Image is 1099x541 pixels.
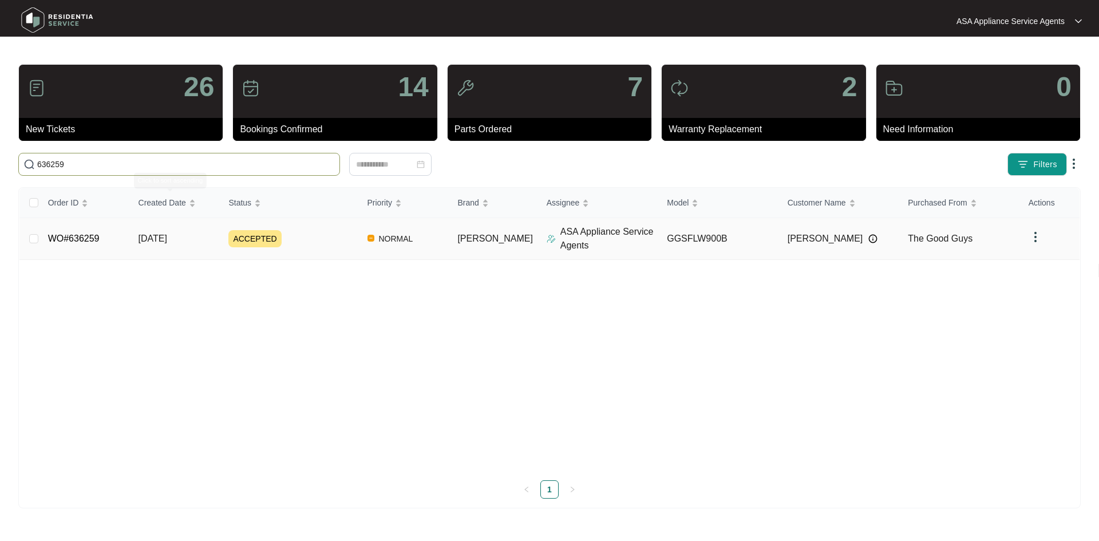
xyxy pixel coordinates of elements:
[658,188,778,218] th: Model
[228,196,251,209] span: Status
[563,480,582,499] li: Next Page
[842,73,857,101] p: 2
[569,486,576,493] span: right
[37,158,335,171] input: Search by Order Id, Assignee Name, Customer Name, Brand and Model
[27,79,46,97] img: icon
[563,480,582,499] button: right
[456,79,475,97] img: icon
[669,123,865,136] p: Warranty Replacement
[908,234,973,243] span: The Good Guys
[547,234,556,243] img: Assigner Icon
[367,235,374,242] img: Vercel Logo
[956,15,1065,27] p: ASA Appliance Service Agents
[1033,159,1057,171] span: Filters
[139,234,167,243] span: [DATE]
[658,218,778,260] td: GGSFLW900B
[374,232,418,246] span: NORMAL
[517,480,536,499] button: left
[39,188,129,218] th: Order ID
[1075,18,1082,24] img: dropdown arrow
[23,159,35,170] img: search-icon
[1029,230,1042,244] img: dropdown arrow
[627,73,643,101] p: 7
[184,73,214,101] p: 26
[48,234,100,243] a: WO#636259
[541,481,558,498] a: 1
[457,196,479,209] span: Brand
[523,486,530,493] span: left
[788,232,863,246] span: [PERSON_NAME]
[1007,153,1067,176] button: filter iconFilters
[398,73,428,101] p: 14
[358,188,449,218] th: Priority
[1056,73,1072,101] p: 0
[457,234,533,243] span: [PERSON_NAME]
[899,188,1019,218] th: Purchased From
[547,196,580,209] span: Assignee
[560,225,658,252] p: ASA Appliance Service Agents
[868,234,877,243] img: Info icon
[885,79,903,97] img: icon
[1019,188,1080,218] th: Actions
[670,79,689,97] img: icon
[883,123,1080,136] p: Need Information
[139,196,186,209] span: Created Date
[129,188,220,218] th: Created Date
[26,123,223,136] p: New Tickets
[540,480,559,499] li: 1
[778,188,899,218] th: Customer Name
[448,188,537,218] th: Brand
[240,123,437,136] p: Bookings Confirmed
[48,196,79,209] span: Order ID
[228,230,281,247] span: ACCEPTED
[517,480,536,499] li: Previous Page
[242,79,260,97] img: icon
[1067,157,1081,171] img: dropdown arrow
[454,123,651,136] p: Parts Ordered
[788,196,846,209] span: Customer Name
[908,196,967,209] span: Purchased From
[367,196,393,209] span: Priority
[17,3,97,37] img: residentia service logo
[537,188,658,218] th: Assignee
[667,196,689,209] span: Model
[1017,159,1029,170] img: filter icon
[219,188,358,218] th: Status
